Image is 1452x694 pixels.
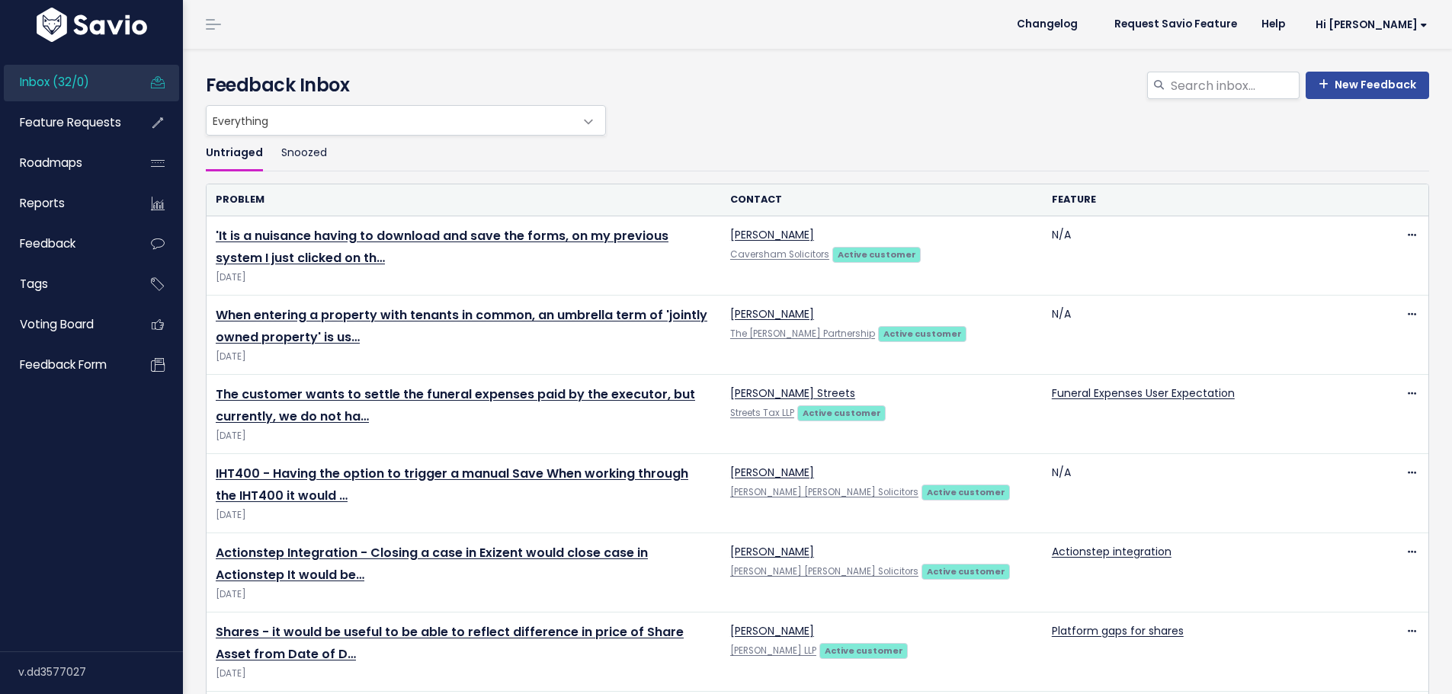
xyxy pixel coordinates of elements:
[4,347,127,382] a: Feedback form
[216,623,684,663] a: Shares - it would be useful to be able to reflect difference in price of Share Asset from Date of D…
[18,652,183,692] div: v.dd3577027
[1043,454,1364,533] td: N/A
[20,235,75,251] span: Feedback
[33,8,151,42] img: logo-white.9d6f32f41409.svg
[803,407,881,419] strong: Active customer
[730,248,829,261] a: Caversham Solicitors
[216,507,712,523] span: [DATE]
[20,357,107,373] span: Feedback form
[4,146,127,181] a: Roadmaps
[1052,544,1172,559] a: Actionstep integration
[1052,385,1235,401] a: Funeral Expenses User Expectation
[878,325,966,341] a: Active customer
[1043,216,1364,296] td: N/A
[825,644,903,657] strong: Active customer
[216,306,707,346] a: When entering a property with tenants in common, an umbrella term of 'jointly owned property' is us…
[207,184,721,216] th: Problem
[216,349,712,365] span: [DATE]
[922,484,1010,499] a: Active customer
[1102,13,1249,36] a: Request Savio Feature
[206,105,606,136] span: Everything
[730,486,918,498] a: [PERSON_NAME] [PERSON_NAME] Solicitors
[4,226,127,261] a: Feedback
[20,74,89,90] span: Inbox (32/0)
[730,465,814,480] a: [PERSON_NAME]
[730,565,918,577] a: [PERSON_NAME] [PERSON_NAME] Solicitors
[730,385,855,401] a: [PERSON_NAME] Streets
[4,105,127,140] a: Feature Requests
[20,114,121,130] span: Feature Requests
[819,642,908,657] a: Active customer
[216,587,712,603] span: [DATE]
[1017,19,1078,30] span: Changelog
[216,385,695,425] a: The customer wants to settle the funeral expenses paid by the executor, but currently, we do not ha…
[730,328,875,340] a: The [PERSON_NAME] Partnership
[730,644,816,657] a: [PERSON_NAME] LLP
[832,246,921,261] a: Active customer
[20,316,94,332] span: Voting Board
[730,544,814,559] a: [PERSON_NAME]
[216,666,712,682] span: [DATE]
[730,623,814,638] a: [PERSON_NAME]
[4,65,127,100] a: Inbox (32/0)
[206,136,1429,171] ul: Filter feature requests
[838,248,916,261] strong: Active customer
[1306,72,1429,99] a: New Feedback
[1043,296,1364,375] td: N/A
[1297,13,1440,37] a: Hi [PERSON_NAME]
[216,270,712,286] span: [DATE]
[1043,184,1364,216] th: Feature
[730,306,814,321] a: [PERSON_NAME]
[730,407,794,419] a: Streets Tax LLP
[206,72,1429,99] h4: Feedback Inbox
[1169,72,1300,99] input: Search inbox...
[4,186,127,221] a: Reports
[20,195,65,211] span: Reports
[927,565,1005,577] strong: Active customer
[207,106,575,135] span: Everything
[4,307,127,342] a: Voting Board
[281,136,327,171] a: Snoozed
[216,428,712,444] span: [DATE]
[1052,623,1184,638] a: Platform gaps for shares
[20,155,82,171] span: Roadmaps
[1316,19,1428,30] span: Hi [PERSON_NAME]
[922,563,1010,578] a: Active customer
[1249,13,1297,36] a: Help
[927,486,1005,498] strong: Active customer
[730,227,814,242] a: [PERSON_NAME]
[20,276,48,292] span: Tags
[216,227,668,267] a: 'It is a nuisance having to download and save the forms, on my previous system I just clicked on th…
[216,465,688,504] a: IHT400 - Having the option to trigger a manual Save When working through the IHT400 it would …
[216,544,648,584] a: Actionstep Integration - Closing a case in Exizent would close case in Actionstep It would be…
[721,184,1043,216] th: Contact
[797,405,886,420] a: Active customer
[883,328,962,340] strong: Active customer
[4,267,127,302] a: Tags
[206,136,263,171] a: Untriaged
